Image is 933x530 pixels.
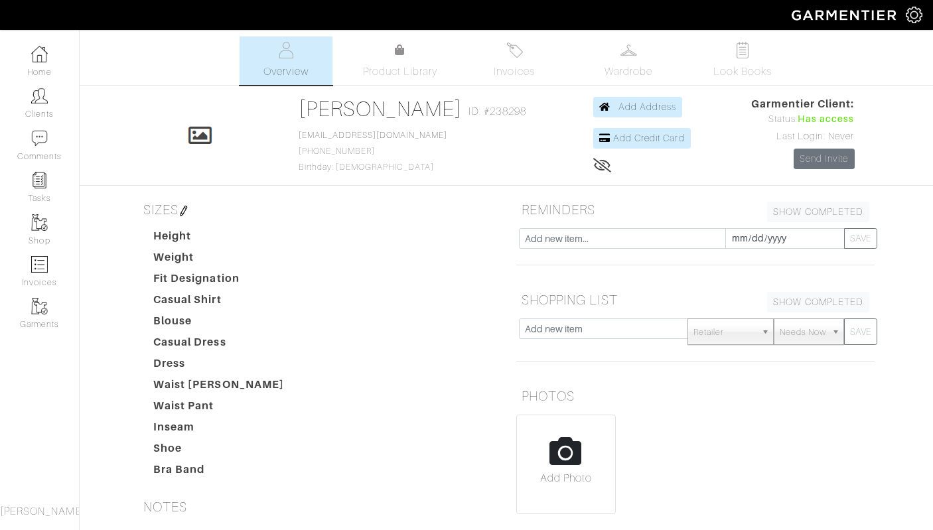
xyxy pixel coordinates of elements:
span: Add Address [618,101,677,112]
dt: Casual Dress [143,334,295,356]
div: Last Login: Never [751,129,855,144]
input: Add new item... [519,228,726,249]
button: SAVE [844,228,877,249]
span: Needs Now [780,319,826,346]
span: Invoices [494,64,534,80]
img: garments-icon-b7da505a4dc4fd61783c78ac3ca0ef83fa9d6f193b1c9dc38574b1d14d53ca28.png [31,214,48,231]
img: comment-icon-a0a6a9ef722e966f86d9cbdc48e553b5cf19dbc54f86b18d962a5391bc8f6eb6.png [31,130,48,147]
button: SAVE [844,318,877,345]
div: Status: [751,112,855,127]
img: basicinfo-40fd8af6dae0f16599ec9e87c0ef1c0a1fdea2edbe929e3d69a839185d80c458.svg [278,42,295,58]
dt: Bra Band [143,462,295,483]
span: Product Library [363,64,438,80]
img: garmentier-logo-header-white-b43fb05a5012e4ada735d5af1a66efaba907eab6374d6393d1fbf88cb4ef424d.png [785,3,906,27]
h5: SIZES [138,196,496,223]
img: garments-icon-b7da505a4dc4fd61783c78ac3ca0ef83fa9d6f193b1c9dc38574b1d14d53ca28.png [31,298,48,314]
a: Wardrobe [582,36,675,85]
h5: SHOPPING LIST [516,287,875,313]
a: Invoices [468,36,561,85]
a: [PERSON_NAME] [299,97,463,121]
dt: Dress [143,356,295,377]
dt: Waist Pant [143,398,295,419]
h5: NOTES [138,494,496,520]
dt: Blouse [143,313,295,334]
dt: Casual Shirt [143,292,295,313]
a: Overview [240,36,332,85]
a: SHOW COMPLETED [767,292,869,312]
img: todo-9ac3debb85659649dc8f770b8b6100bb5dab4b48dedcbae339e5042a72dfd3cc.svg [735,42,751,58]
a: Add Credit Card [593,128,691,149]
span: Garmentier Client: [751,96,855,112]
a: Look Books [696,36,789,85]
span: [PHONE_NUMBER] Birthday: [DEMOGRAPHIC_DATA] [299,131,447,172]
a: Send Invite [794,149,855,169]
dt: Shoe [143,440,295,462]
dt: Fit Designation [143,271,295,292]
h5: REMINDERS [516,196,875,223]
span: Add Credit Card [613,133,685,143]
dt: Waist [PERSON_NAME] [143,377,295,398]
h5: PHOTOS [516,383,875,409]
dt: Weight [143,249,295,271]
img: reminder-icon-8004d30b9f0a5d33ae49ab947aed9ed385cf756f9e5892f1edd6e32f2345188e.png [31,172,48,188]
img: pen-cf24a1663064a2ec1b9c1bd2387e9de7a2fa800b781884d57f21acf72779bad2.png [179,206,189,216]
a: [EMAIL_ADDRESS][DOMAIN_NAME] [299,131,447,140]
img: clients-icon-6bae9207a08558b7cb47a8932f037763ab4055f8c8b6bfacd5dc20c3e0201464.png [31,88,48,104]
img: orders-icon-0abe47150d42831381b5fb84f609e132dff9fe21cb692f30cb5eec754e2cba89.png [31,256,48,273]
img: gear-icon-white-bd11855cb880d31180b6d7d6211b90ccbf57a29d726f0c71d8c61bd08dd39cc2.png [906,7,922,23]
span: ID: #238298 [468,103,526,119]
img: wardrobe-487a4870c1b7c33e795ec22d11cfc2ed9d08956e64fb3008fe2437562e282088.svg [620,42,637,58]
a: Add Address [593,97,683,117]
span: Retailer [693,319,756,346]
img: dashboard-icon-dbcd8f5a0b271acd01030246c82b418ddd0df26cd7fceb0bd07c9910d44c42f6.png [31,46,48,62]
dt: Inseam [143,419,295,440]
a: SHOW COMPLETED [767,202,869,222]
a: Product Library [354,42,447,80]
img: orders-27d20c2124de7fd6de4e0e44c1d41de31381a507db9b33961299e4e07d508b8c.svg [506,42,523,58]
dt: Height [143,228,295,249]
input: Add new item [519,318,688,339]
span: Wardrobe [605,64,652,80]
span: Overview [263,64,308,80]
span: Look Books [713,64,772,80]
span: Has access [798,112,855,127]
